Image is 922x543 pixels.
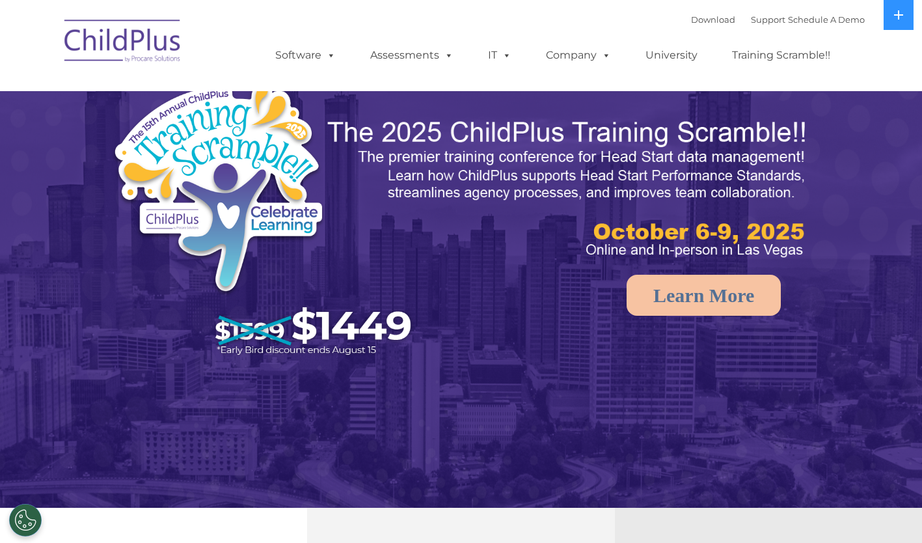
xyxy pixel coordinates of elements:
[475,42,524,68] a: IT
[533,42,624,68] a: Company
[632,42,711,68] a: University
[691,14,735,25] a: Download
[627,275,781,316] a: Learn More
[357,42,467,68] a: Assessments
[691,14,865,25] font: |
[788,14,865,25] a: Schedule A Demo
[58,10,188,76] img: ChildPlus by Procare Solutions
[262,42,349,68] a: Software
[9,504,42,536] button: Cookies Settings
[719,42,843,68] a: Training Scramble!!
[751,14,785,25] a: Support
